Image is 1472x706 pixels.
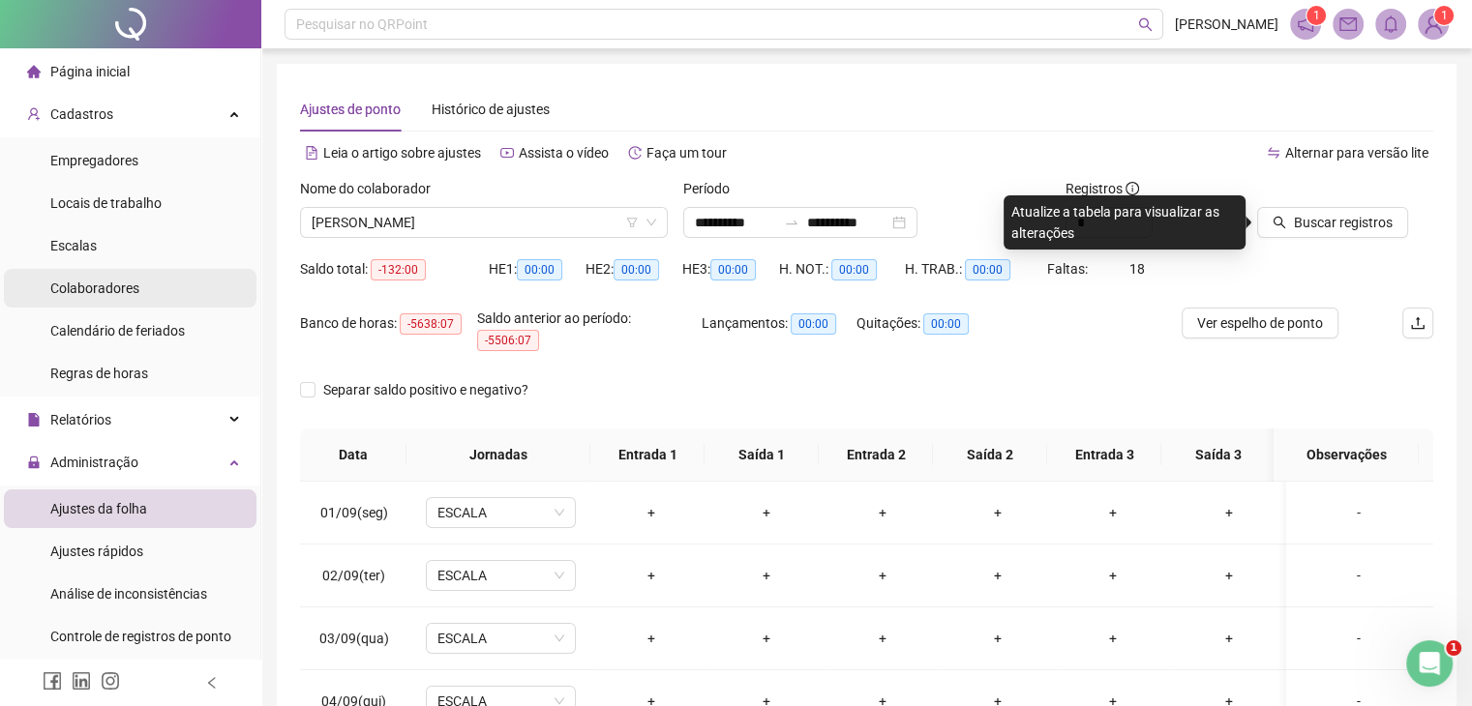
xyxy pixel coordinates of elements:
span: user-add [27,107,41,121]
div: + [955,628,1039,649]
span: Análise de inconsistências [50,586,207,602]
span: to [784,215,799,230]
div: + [1071,628,1156,649]
button: Ver espelho de ponto [1182,308,1338,338]
div: - [1302,565,1416,586]
span: Empregadores [50,153,138,168]
span: file-text [305,146,318,160]
span: 00:00 [965,259,1010,280]
div: + [955,502,1039,523]
div: + [840,565,924,586]
span: filter [626,217,638,228]
span: Observações [1289,444,1403,465]
span: linkedin [72,671,91,691]
div: HE 2: [586,258,682,280]
span: Calendário de feriados [50,323,185,338]
div: - [1302,502,1416,523]
div: + [840,502,924,523]
th: Jornadas [406,428,590,482]
span: down [646,217,657,228]
th: Saída 3 [1161,428,1276,482]
div: Atualize a tabela para visualizar as alterações [1004,195,1246,250]
span: Registros [1066,178,1139,199]
span: swap-right [784,215,799,230]
span: 00:00 [614,259,659,280]
span: home [27,65,41,78]
div: Saldo total: [300,258,489,280]
span: -5638:07 [400,313,462,335]
span: ESCALA [437,498,564,527]
span: -5506:07 [477,330,539,351]
span: Buscar registros [1294,212,1393,233]
span: bell [1382,15,1399,33]
span: mail [1339,15,1357,33]
span: youtube [500,146,514,160]
span: Ajustes da folha [50,501,147,516]
th: Entrada 2 [819,428,933,482]
div: HE 1: [489,258,586,280]
span: Locais de trabalho [50,195,162,211]
span: Escalas [50,238,97,253]
span: Faça um tour [646,145,727,161]
span: facebook [43,671,62,691]
sup: 1 [1307,6,1326,25]
div: + [1187,502,1271,523]
th: Data [300,428,406,482]
span: 01/09(seg) [320,505,388,520]
span: history [628,146,642,160]
span: Assista o vídeo [519,145,609,161]
span: Controle de registros de ponto [50,629,231,644]
th: Observações [1274,428,1419,482]
span: 1 [1446,640,1461,656]
span: Separar saldo positivo e negativo? [315,379,536,400]
div: + [1187,565,1271,586]
span: Leia o artigo sobre ajustes [323,145,481,161]
span: instagram [101,671,120,691]
span: 00:00 [923,313,969,335]
div: + [1187,628,1271,649]
span: notification [1297,15,1314,33]
div: + [725,565,809,586]
div: H. NOT.: [779,258,905,280]
span: 00:00 [710,259,756,280]
div: + [725,628,809,649]
div: - [1302,628,1416,649]
span: ESCALA [437,561,564,590]
span: swap [1267,146,1280,160]
span: Administração [50,455,138,470]
span: 1 [1313,9,1320,22]
span: Cadastros [50,106,113,122]
div: + [609,565,693,586]
span: Página inicial [50,64,130,79]
span: left [205,676,219,690]
span: Ajustes rápidos [50,544,143,559]
span: lock [27,456,41,469]
span: 1 [1441,9,1448,22]
div: + [609,502,693,523]
span: file [27,413,41,427]
span: search [1138,17,1153,32]
span: Ver espelho de ponto [1197,312,1323,334]
span: Alternar para versão lite [1285,145,1428,161]
div: HE 3: [682,258,779,280]
div: Quitações: [856,312,998,335]
span: Colaboradores [50,280,139,296]
span: 00:00 [517,259,562,280]
th: Saída 2 [933,428,1047,482]
label: Nome do colaborador [300,178,443,199]
span: Relatórios [50,412,111,427]
div: H. TRAB.: [905,258,1046,280]
label: Período [683,178,742,199]
span: FABIO MULLER [312,208,656,237]
th: Entrada 3 [1047,428,1161,482]
button: Buscar registros [1257,207,1408,238]
div: Banco de horas: [300,312,477,335]
span: -132:00 [371,259,426,280]
span: ESCALA [437,624,564,653]
span: 18 [1129,261,1145,277]
span: [PERSON_NAME] [1175,14,1278,35]
div: + [1071,565,1156,586]
span: search [1273,216,1286,229]
span: 00:00 [791,313,836,335]
span: 02/09(ter) [322,568,385,583]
